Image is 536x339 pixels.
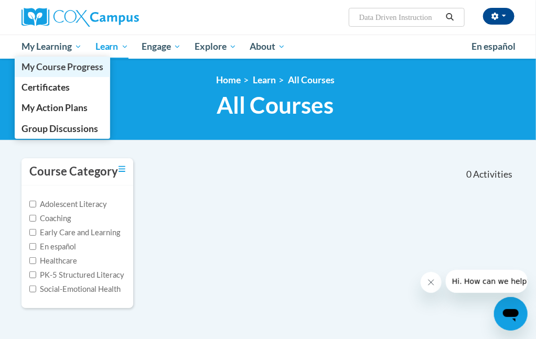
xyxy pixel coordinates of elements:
[466,169,471,180] span: 0
[29,269,124,281] label: PK-5 Structured Literacy
[15,97,110,118] a: My Action Plans
[119,163,125,175] a: Toggle collapse
[188,35,243,59] a: Explore
[483,8,514,25] button: Account Settings
[29,163,118,180] h3: Course Category
[15,35,89,59] a: My Learning
[243,35,293,59] a: About
[253,74,276,85] a: Learn
[22,123,98,134] span: Group Discussions
[29,229,36,236] input: Checkbox for Options
[29,286,36,292] input: Checkbox for Options
[471,41,516,52] span: En español
[14,35,522,59] div: Main menu
[95,40,128,53] span: Learn
[29,255,77,267] label: Healthcare
[6,7,85,16] span: Hi. How can we help?
[29,201,36,207] input: Checkbox for Options
[442,11,458,24] button: Search
[29,199,107,210] label: Adolescent Literacy
[494,297,528,331] iframe: Button to launch messaging window
[216,74,241,85] a: Home
[22,8,139,27] img: Cox Campus
[15,77,110,97] a: Certificates
[29,215,36,222] input: Checkbox for Options
[473,169,512,180] span: Activities
[135,35,188,59] a: Engage
[250,40,285,53] span: About
[29,213,71,224] label: Coaching
[15,118,110,139] a: Group Discussions
[29,243,36,250] input: Checkbox for Options
[29,227,120,238] label: Early Care and Learning
[15,57,110,77] a: My Course Progress
[22,8,175,27] a: Cox Campus
[29,257,36,264] input: Checkbox for Options
[217,91,334,119] span: All Courses
[446,270,528,293] iframe: Message from company
[22,61,103,72] span: My Course Progress
[29,271,36,278] input: Checkbox for Options
[195,40,237,53] span: Explore
[29,241,76,253] label: En español
[22,40,82,53] span: My Learning
[22,102,88,113] span: My Action Plans
[421,272,442,293] iframe: Close message
[358,11,442,24] input: Search Courses
[29,283,121,295] label: Social-Emotional Health
[22,82,70,93] span: Certificates
[89,35,135,59] a: Learn
[142,40,181,53] span: Engage
[288,74,335,85] a: All Courses
[465,36,522,58] a: En español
